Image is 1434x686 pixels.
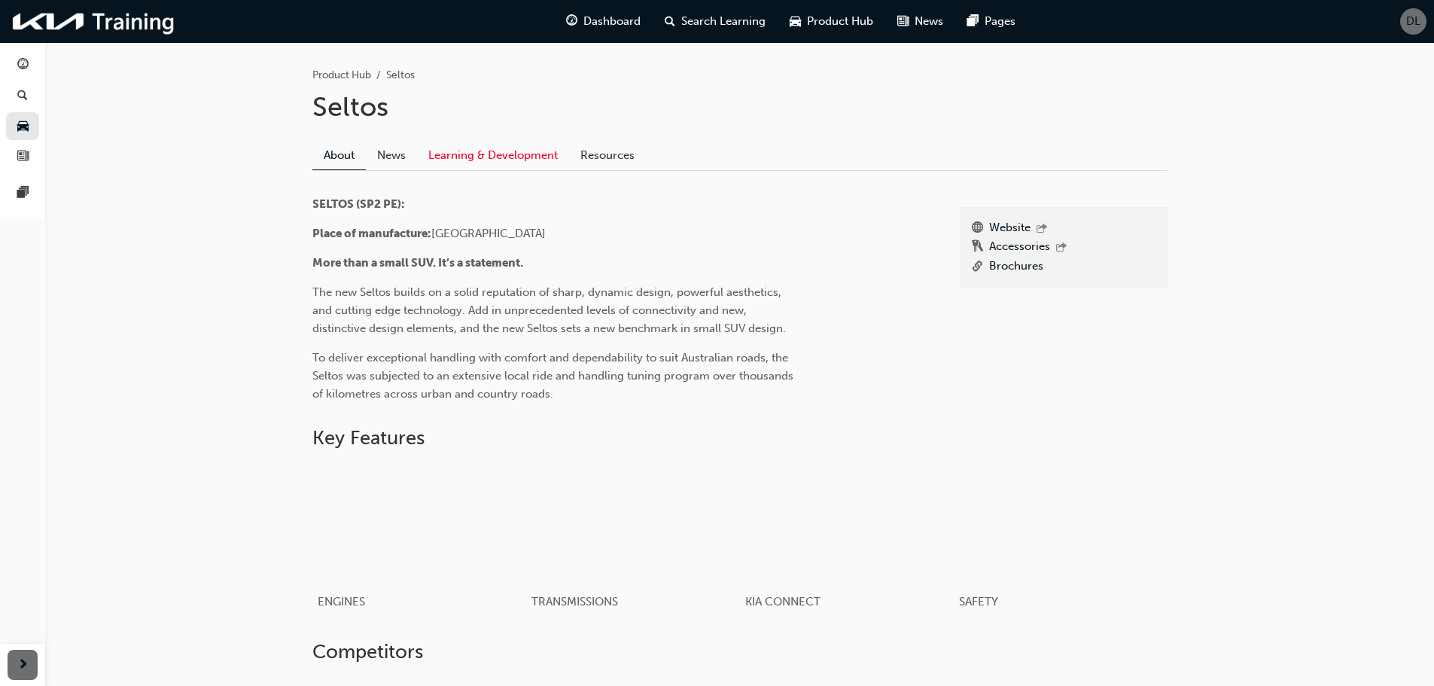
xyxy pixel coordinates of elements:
span: TRANSMISSIONS [531,595,618,608]
span: car-icon [17,120,29,133]
h2: Competitors [312,640,1168,664]
span: KIA CONNECT [745,595,821,608]
span: More than a small SUV. It’s a statement. [312,256,523,270]
span: The new Seltos builds on a solid reputation of sharp, dynamic design, powerful aesthetics, and cu... [312,285,786,335]
button: SAFETY [954,462,1168,628]
span: next-icon [17,656,29,675]
span: Place of manufacture: [312,227,431,240]
span: News [915,13,943,30]
span: SAFETY [959,595,998,608]
span: To deliver exceptional handling with comfort and dependability to suit Australian roads, the Selt... [312,351,796,401]
span: SELTOS (SP2 PE): [312,197,405,211]
button: TRANSMISSIONS [526,462,740,628]
a: guage-iconDashboard [554,6,653,37]
a: search-iconSearch Learning [653,6,778,37]
span: guage-icon [566,12,577,31]
img: kia-training [8,6,181,37]
span: [GEOGRAPHIC_DATA] [431,227,546,240]
a: pages-iconPages [955,6,1028,37]
a: news-iconNews [885,6,955,37]
span: keys-icon [972,238,983,258]
span: car-icon [790,12,801,31]
a: car-iconProduct Hub [778,6,885,37]
span: Pages [985,13,1015,30]
a: Brochures [989,258,1043,276]
a: Product Hub [312,69,371,81]
button: ENGINES [312,462,526,628]
span: www-icon [972,219,983,239]
span: news-icon [17,151,29,164]
a: News [366,141,417,169]
span: ENGINES [318,595,365,608]
h2: Key Features [312,426,1168,450]
span: link-icon [972,258,983,276]
span: Search Learning [681,13,766,30]
h1: Seltos [312,90,1168,123]
span: Dashboard [583,13,641,30]
a: Resources [569,141,646,169]
span: DL [1406,13,1420,30]
span: outbound-icon [1037,223,1047,236]
span: guage-icon [17,59,29,72]
span: pages-icon [17,187,29,200]
button: KIA CONNECT [740,462,954,628]
a: Learning & Development [417,141,569,169]
a: About [312,141,366,170]
a: Website [989,219,1031,239]
span: pages-icon [967,12,979,31]
span: search-icon [665,12,675,31]
a: Accessories [989,238,1050,258]
span: Product Hub [807,13,873,30]
li: Seltos [386,67,415,84]
span: outbound-icon [1056,242,1067,255]
span: search-icon [17,90,28,103]
span: news-icon [897,12,909,31]
button: DL [1400,8,1426,35]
